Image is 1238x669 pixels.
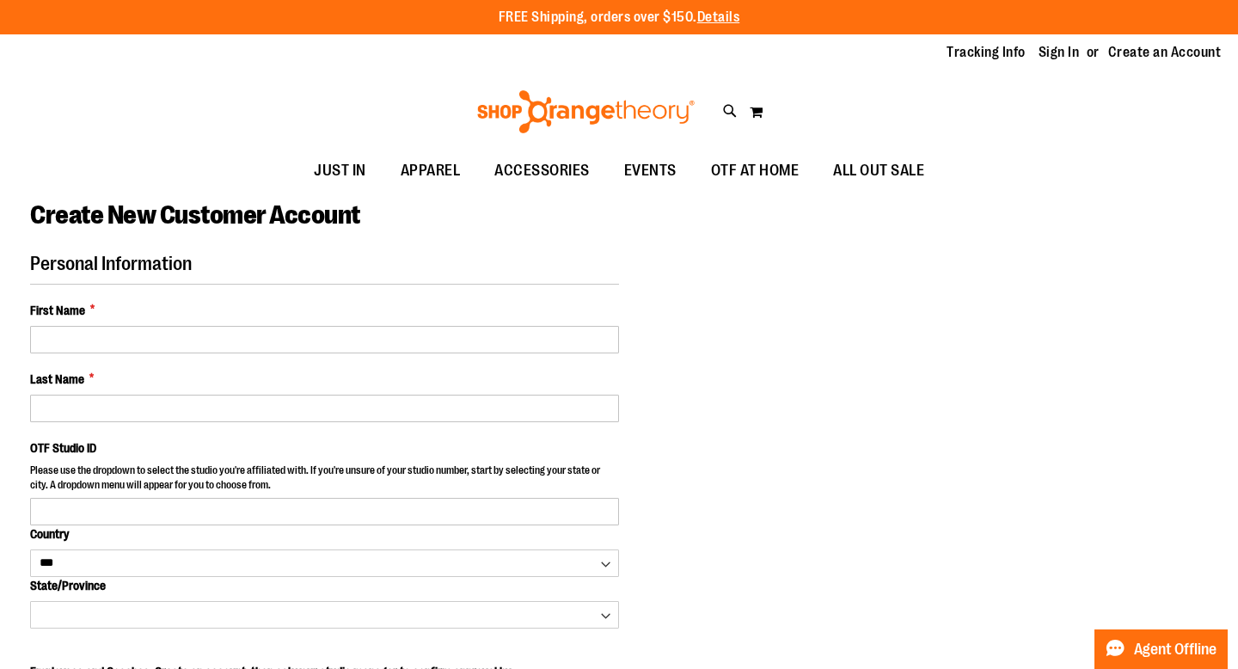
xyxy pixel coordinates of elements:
span: OTF AT HOME [711,151,800,190]
span: APPAREL [401,151,461,190]
span: ALL OUT SALE [833,151,924,190]
span: OTF Studio ID [30,441,96,455]
a: Create an Account [1108,43,1222,62]
span: First Name [30,302,85,319]
p: FREE Shipping, orders over $150. [499,8,740,28]
span: JUST IN [314,151,366,190]
button: Agent Offline [1094,629,1228,669]
img: Shop Orangetheory [475,90,697,133]
a: Sign In [1039,43,1080,62]
span: ACCESSORIES [494,151,590,190]
span: Country [30,527,69,541]
a: Tracking Info [947,43,1026,62]
a: Details [697,9,740,25]
span: Personal Information [30,253,192,274]
span: EVENTS [624,151,677,190]
span: Last Name [30,371,84,388]
p: Please use the dropdown to select the studio you're affiliated with. If you're unsure of your stu... [30,463,619,497]
span: Agent Offline [1134,641,1217,658]
span: Create New Customer Account [30,200,360,230]
span: State/Province [30,579,106,592]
